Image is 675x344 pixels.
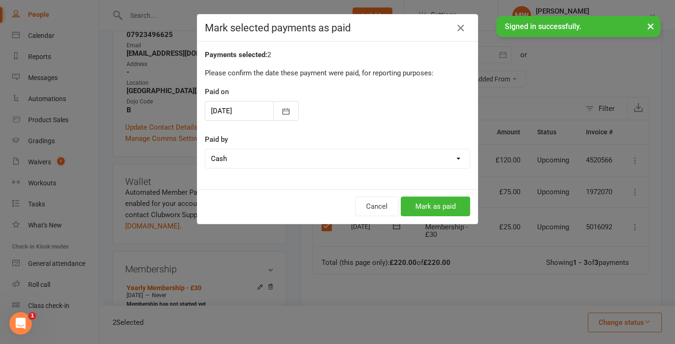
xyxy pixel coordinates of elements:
[205,51,267,59] strong: Payments selected:
[205,86,229,97] label: Paid on
[205,134,228,145] label: Paid by
[205,67,470,79] p: Please confirm the date these payment were paid, for reporting purposes:
[505,22,581,31] span: Signed in successfully.
[29,312,36,320] span: 1
[642,16,659,36] button: ×
[9,312,32,335] iframe: Intercom live chat
[205,49,470,60] div: 2
[355,197,398,216] button: Cancel
[401,197,470,216] button: Mark as paid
